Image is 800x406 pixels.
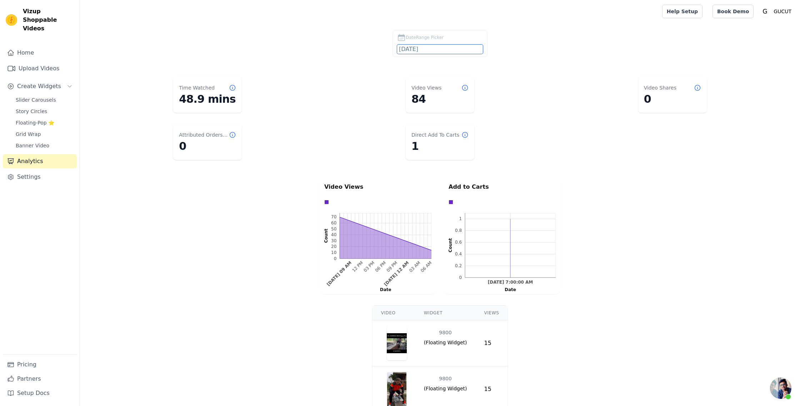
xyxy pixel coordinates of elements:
a: Partners [3,372,77,386]
text: 03 AM [408,260,421,273]
img: logo_orange.svg [11,11,17,17]
dd: 1 [411,140,469,153]
img: video [387,326,407,360]
a: Upload Videos [3,61,77,76]
div: Domain: [DOMAIN_NAME] [19,19,79,24]
span: Story Circles [16,108,47,115]
g: bottom ticks [326,259,433,287]
dt: Video Shares [644,84,676,91]
g: left ticks [455,213,465,280]
dd: 84 [411,93,469,106]
text: 03 PM [363,260,376,273]
span: Slider Carousels [16,96,56,103]
text: [DATE] 7:00:00 AM [488,280,533,285]
a: Pricing [3,357,77,372]
g: Thu Sep 25 2025 00:00:00 GMT+0700 (เวลาอินโดจีน) [383,260,410,287]
g: left axis [316,213,340,261]
dd: 0 [179,140,236,153]
g: Thu Sep 25 2025 03:00:00 GMT+0700 (เวลาอินโดจีน) [408,260,421,273]
div: 9800 [439,372,452,385]
text: [DATE] 12 AM [383,260,410,287]
text: 30 [331,238,336,243]
text: 0.4 [455,252,462,257]
dd: 48.9 mins [179,93,236,106]
span: ( Floating Widget ) [424,385,467,392]
p: GUCUT [771,5,794,18]
g: Wed Sep 24 2025 15:00:00 GMT+0700 (เวลาอินโดจีน) [363,260,376,273]
a: Home [3,46,77,60]
span: DateRange Picker [406,34,444,41]
text: 0 [459,275,462,280]
div: 15 [484,385,499,394]
div: Keywords by Traffic [80,42,118,47]
span: Vizup Shoppable Videos [23,7,74,33]
text: Date [505,287,516,292]
g: Thu Sep 25 2025 06:00:00 GMT+0700 (เวลาอินโดจีน) [420,260,433,273]
text: 20 [331,244,336,249]
text: Count [448,238,453,252]
dt: Direct Add To Carts [411,131,459,138]
text: 0.2 [455,263,462,268]
div: Data groups [447,198,554,206]
span: Grid Wrap [16,131,41,138]
g: Wed Sep 24 2025 12:00:00 GMT+0700 (เวลาอินโดจีน) [351,260,364,273]
text: 12 PM [351,260,364,273]
text: 0 [334,256,337,261]
text: 06 AM [420,260,433,273]
text: 70 [331,214,336,219]
text: [DATE] 09 AM [326,260,352,287]
text: 0.8 [455,228,462,233]
text: G [763,8,767,15]
g: bottom ticks [465,278,556,285]
g: left ticks [331,213,340,261]
dt: Attributed Orders Count [179,131,229,138]
g: Wed Sep 24 2025 18:00:00 GMT+0700 (เวลาอินโดจีน) [374,260,387,273]
text: 09 PM [386,260,399,273]
th: Widget [415,306,476,320]
div: v 4.0.25 [20,11,35,17]
span: Banner Video [16,142,49,149]
a: Book Demo [712,5,754,18]
g: Wed Sep 24 2025 09:00:00 GMT+0700 (เวลาอินโดจีน) [326,260,352,287]
text: 0.6 [455,240,462,245]
a: Banner Video [11,141,77,151]
div: 9800 [439,326,452,339]
text: 40 [331,232,336,237]
dd: 0 [644,93,701,106]
img: Vizup [6,14,17,26]
div: คำแนะนำเมื่อวางเมาส์เหนือปุ่มเปิด [770,377,791,399]
text: 1 [459,216,462,221]
input: DateRange Picker [397,45,483,54]
a: Help Setup [662,5,702,18]
g: Wed Sep 24 2025 21:00:00 GMT+0700 (เวลาอินโดจีน) [386,260,399,273]
text: 06 PM [374,260,387,273]
a: Setup Docs [3,386,77,400]
span: ( Floating Widget ) [424,339,467,346]
dt: Video Views [411,84,441,91]
text: 10 [331,250,336,255]
span: Create Widgets [17,82,61,91]
text: 60 [331,220,336,225]
p: Add to Carts [449,183,556,191]
g: left axis [439,213,465,280]
a: Settings [3,170,77,184]
g: Thu Sep 25 2025 07:00:00 GMT+0700 (เวลาอินโดจีน) [488,280,533,285]
span: Floating-Pop ⭐ [16,119,54,126]
th: Video [372,306,415,320]
div: Data groups [322,198,430,206]
a: Grid Wrap [11,129,77,139]
a: Story Circles [11,106,77,116]
img: tab_domain_overview_orange.svg [21,41,26,47]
